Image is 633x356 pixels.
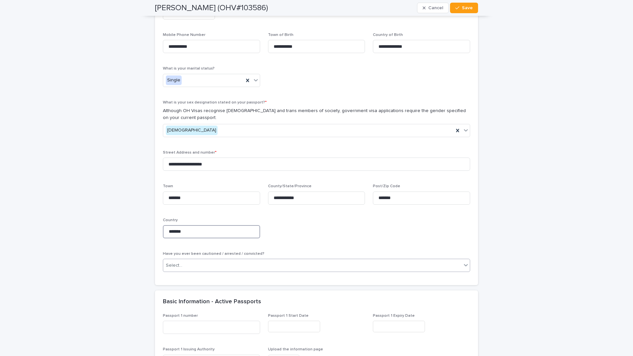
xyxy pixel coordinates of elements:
[163,67,215,71] span: What is your marital status?
[166,262,182,269] div: Select...
[163,252,264,256] span: Have you ever been cautioned / arrested / convicted?
[268,347,323,351] span: Upload the information page
[166,75,182,85] div: Single
[268,184,312,188] span: County/State/Province
[166,126,218,135] div: [DEMOGRAPHIC_DATA]
[163,184,173,188] span: Town
[163,101,267,104] span: What is your sex designation stated on your passport?
[155,3,268,13] h2: [PERSON_NAME] (OHV#103586)
[373,314,415,318] span: Passport 1 Expiry Date
[163,151,217,155] span: Street Address and number
[163,347,215,351] span: Passport 1 Issuing Authority
[417,3,449,13] button: Cancel
[428,6,443,10] span: Cancel
[163,298,261,306] h2: Basic Information - Active Passports
[373,33,403,37] span: Country of Birth
[373,184,400,188] span: Post/Zip Code
[268,314,309,318] span: Passport 1 Start Date
[163,314,198,318] span: Passport 1 number
[450,3,478,13] button: Save
[163,33,205,37] span: Mobile Phone Number
[462,6,473,10] span: Save
[268,33,293,37] span: Town of Birth
[163,218,178,222] span: Country
[163,107,470,121] p: Although OH Visas recognise [DEMOGRAPHIC_DATA] and trans members of society, government visa appl...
